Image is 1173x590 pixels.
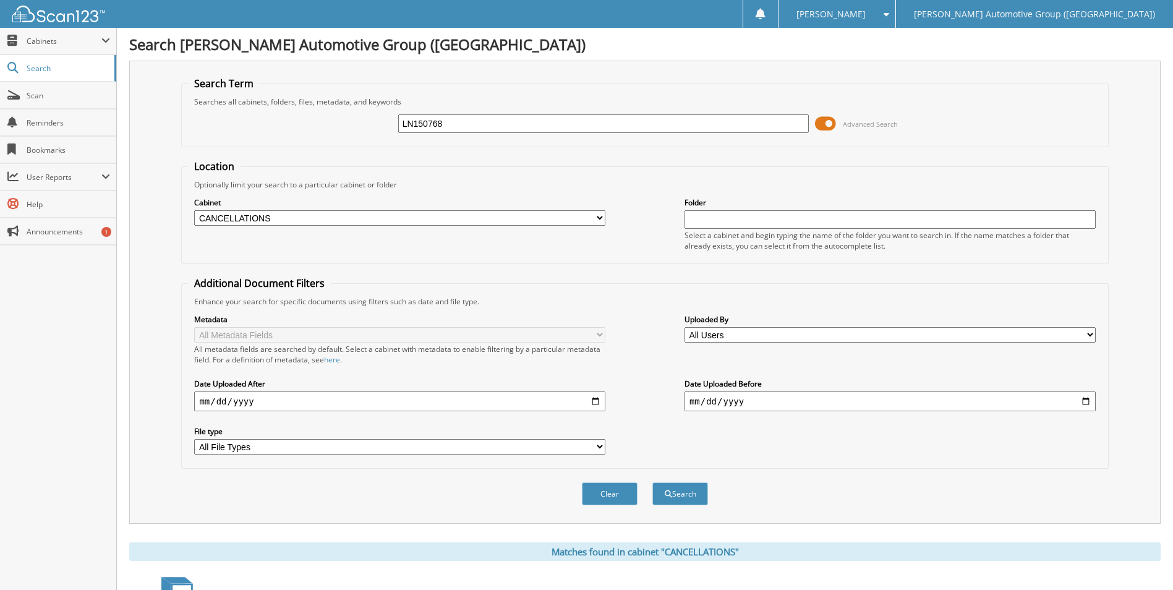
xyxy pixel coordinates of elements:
[188,296,1101,307] div: Enhance your search for specific documents using filters such as date and file type.
[27,199,110,210] span: Help
[101,227,111,237] div: 1
[27,145,110,155] span: Bookmarks
[843,119,898,129] span: Advanced Search
[188,179,1101,190] div: Optionally limit your search to a particular cabinet or folder
[27,36,101,46] span: Cabinets
[194,197,605,208] label: Cabinet
[194,391,605,411] input: start
[582,482,638,505] button: Clear
[12,6,105,22] img: scan123-logo-white.svg
[188,96,1101,107] div: Searches all cabinets, folders, files, metadata, and keywords
[324,354,340,365] a: here
[194,378,605,389] label: Date Uploaded After
[27,63,108,74] span: Search
[796,11,866,18] span: [PERSON_NAME]
[194,426,605,437] label: File type
[194,314,605,325] label: Metadata
[188,276,331,290] legend: Additional Document Filters
[685,391,1096,411] input: end
[188,77,260,90] legend: Search Term
[685,314,1096,325] label: Uploaded By
[27,172,101,182] span: User Reports
[27,226,110,237] span: Announcements
[652,482,708,505] button: Search
[194,344,605,365] div: All metadata fields are searched by default. Select a cabinet with metadata to enable filtering b...
[685,378,1096,389] label: Date Uploaded Before
[129,34,1161,54] h1: Search [PERSON_NAME] Automotive Group ([GEOGRAPHIC_DATA])
[27,90,110,101] span: Scan
[685,197,1096,208] label: Folder
[914,11,1155,18] span: [PERSON_NAME] Automotive Group ([GEOGRAPHIC_DATA])
[27,118,110,128] span: Reminders
[188,160,241,173] legend: Location
[129,542,1161,561] div: Matches found in cabinet "CANCELLATIONS"
[685,230,1096,251] div: Select a cabinet and begin typing the name of the folder you want to search in. If the name match...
